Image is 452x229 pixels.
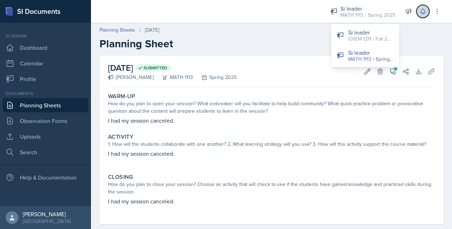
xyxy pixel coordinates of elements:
a: Observation Forms [3,114,88,128]
a: Dashboard [3,41,88,55]
h2: Planning Sheet [99,37,443,50]
label: Activity [108,133,133,140]
div: Si leader [3,33,88,39]
div: Si leader [348,28,394,37]
div: How do you plan to open your session? What icebreaker will you facilitate to help build community... [108,100,435,115]
a: Search [3,145,88,159]
a: Planning Sheets [99,26,135,34]
button: Si leader CHEM 1211 / Fall 2025 [331,25,399,46]
div: 1. How will the students collaborate with one another? 2. What learning strategy will you use? 3.... [108,140,435,148]
div: How do you plan to close your session? Choose an activity that will check to see if the students ... [108,181,435,196]
div: MATH 1113 / Spring 2025 [340,11,395,19]
a: Uploads [3,129,88,144]
label: Warm-Up [108,93,135,100]
div: CHEM 1211 / Fall 2025 [348,35,394,43]
div: [DATE] [145,26,159,34]
a: Planning Sheets [3,98,88,112]
div: [PERSON_NAME] [108,74,154,81]
div: MATH 1113 [154,74,193,81]
span: Submitted [144,65,167,71]
div: Documents [3,90,88,97]
p: I had my session canceled. [108,116,435,125]
p: I had my session canceled. [108,197,435,206]
a: Profile [3,72,88,86]
p: I had my session canceled. [108,149,435,158]
div: Si leader [340,4,395,13]
div: Help & Documentation [3,170,88,185]
label: Closing [108,174,133,181]
button: Si leader MATH 1113 / Spring 2025 [331,46,399,66]
div: [PERSON_NAME] [23,211,71,218]
div: Si leader [348,48,394,57]
h2: [DATE] [108,62,237,74]
div: [GEOGRAPHIC_DATA] [23,218,71,225]
div: MATH 1113 / Spring 2025 [348,55,394,63]
a: Calendar [3,56,88,70]
div: Spring 2025 [193,74,237,81]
